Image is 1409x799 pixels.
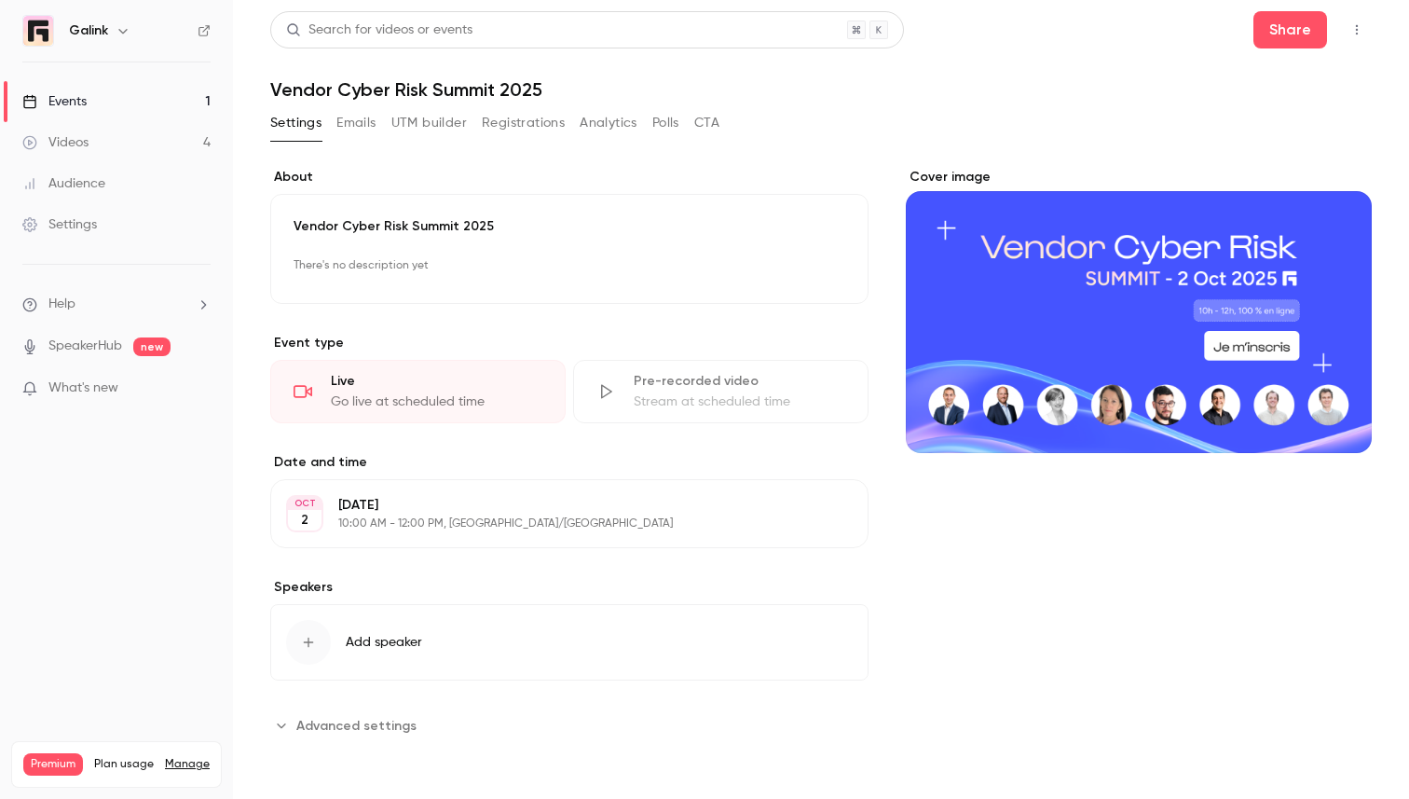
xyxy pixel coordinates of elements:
[296,716,417,736] span: Advanced settings
[294,217,845,236] p: Vendor Cyber Risk Summit 2025
[573,360,869,423] div: Pre-recorded videoStream at scheduled time
[634,393,845,411] div: Stream at scheduled time
[270,710,428,740] button: Advanced settings
[336,108,376,138] button: Emails
[270,604,869,681] button: Add speaker
[23,753,83,776] span: Premium
[906,168,1372,453] section: Cover image
[482,108,565,138] button: Registrations
[48,379,118,398] span: What's new
[580,108,637,138] button: Analytics
[165,757,210,772] a: Manage
[294,251,845,281] p: There's no description yet
[338,517,770,531] p: 10:00 AM - 12:00 PM, [GEOGRAPHIC_DATA]/[GEOGRAPHIC_DATA]
[48,295,75,314] span: Help
[270,334,869,352] p: Event type
[22,215,97,234] div: Settings
[22,174,105,193] div: Audience
[1253,11,1327,48] button: Share
[634,372,845,391] div: Pre-recorded video
[331,372,542,391] div: Live
[48,337,122,356] a: SpeakerHub
[270,168,869,186] label: About
[270,578,869,597] label: Speakers
[338,496,770,515] p: [DATE]
[301,511,308,530] p: 2
[346,633,422,652] span: Add speaker
[652,108,679,138] button: Polls
[286,21,472,40] div: Search for videos or events
[22,133,89,152] div: Videos
[270,453,869,472] label: Date and time
[906,168,1372,186] label: Cover image
[22,295,211,314] li: help-dropdown-opener
[270,710,869,740] section: Advanced settings
[391,108,467,138] button: UTM builder
[270,78,1372,101] h1: Vendor Cyber Risk Summit 2025
[22,92,87,111] div: Events
[270,108,321,138] button: Settings
[331,393,542,411] div: Go live at scheduled time
[69,21,108,40] h6: Galink
[23,16,53,46] img: Galink
[288,497,321,510] div: OCT
[94,757,154,772] span: Plan usage
[270,360,566,423] div: LiveGo live at scheduled time
[694,108,719,138] button: CTA
[133,338,171,356] span: new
